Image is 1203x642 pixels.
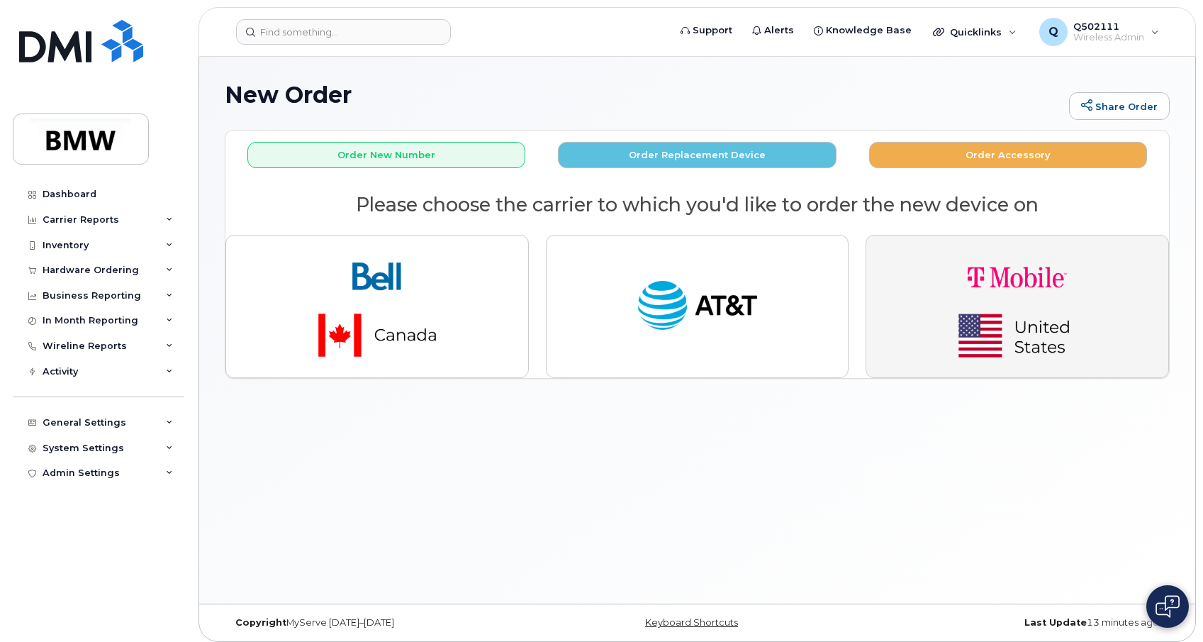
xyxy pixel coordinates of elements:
[855,617,1170,629] div: 13 minutes ago
[869,142,1147,168] button: Order Accessory
[225,82,1062,107] h1: New Order
[645,617,738,628] a: Keyboard Shortcuts
[1156,595,1180,618] img: Open chat
[1024,617,1087,628] strong: Last Update
[918,247,1117,366] img: t-mobile-78392d334a420d5b7f0e63d4fa81f6287a21d394dc80d677554bb55bbab1186f.png
[558,142,836,168] button: Order Replacement Device
[247,142,525,168] button: Order New Number
[635,275,759,338] img: at_t-fb3d24644a45acc70fc72cc47ce214d34099dfd970ee3ae2334e4251f9d920fd.png
[1069,92,1170,121] a: Share Order
[225,194,1169,216] h2: Please choose the carrier to which you'd like to order the new device on
[278,247,476,366] img: bell-18aeeabaf521bd2b78f928a02ee3b89e57356879d39bd386a17a7cccf8069aed.png
[235,617,286,628] strong: Copyright
[225,617,539,629] div: MyServe [DATE]–[DATE]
